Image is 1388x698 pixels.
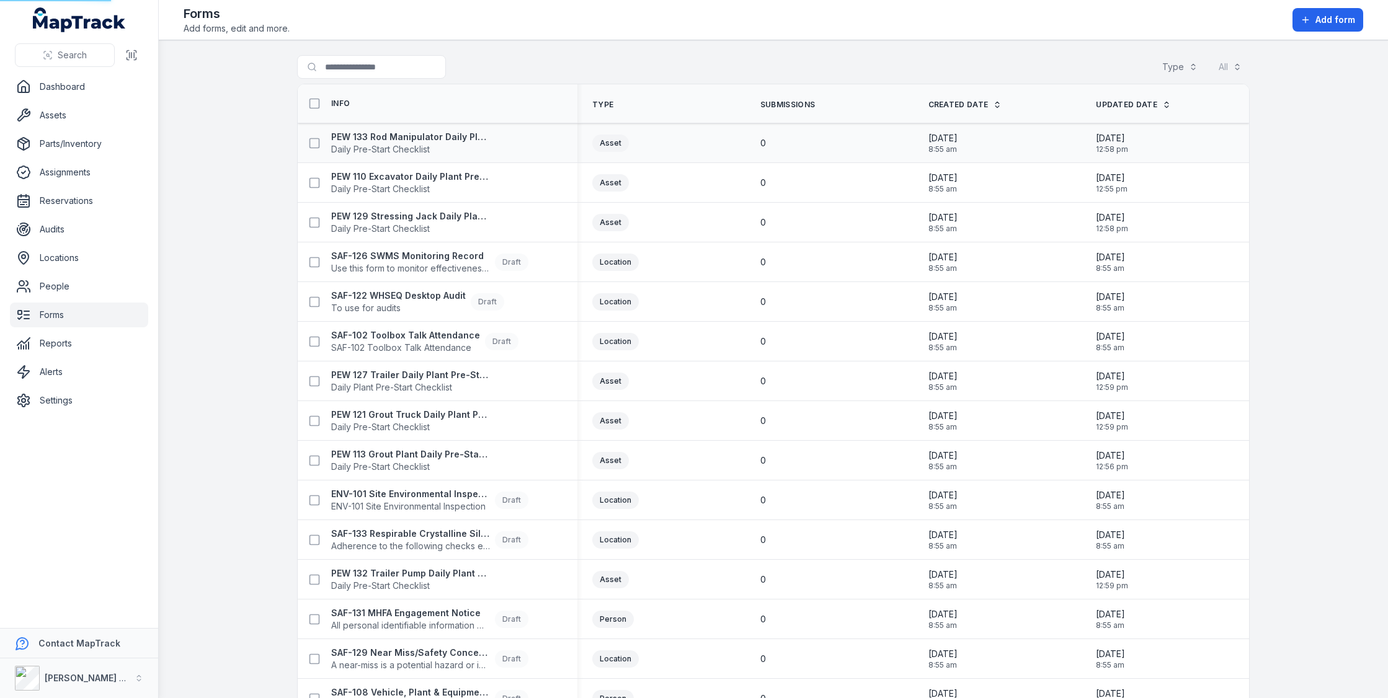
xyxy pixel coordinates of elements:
[760,375,766,387] span: 0
[45,673,204,683] strong: [PERSON_NAME] Asset Maintenance
[10,331,148,356] a: Reports
[928,410,958,432] time: 25/09/2025, 8:55:02 am
[1315,14,1355,26] span: Add form
[1096,608,1125,621] span: [DATE]
[760,256,766,268] span: 0
[592,293,639,311] div: Location
[485,333,518,350] div: Draft
[928,581,958,591] span: 8:55 am
[592,571,629,588] div: Asset
[928,501,958,511] span: 8:55 am
[1096,660,1125,670] span: 8:55 am
[1096,172,1128,194] time: 25/09/2025, 12:55:09 pm
[10,74,148,99] a: Dashboard
[10,160,148,185] a: Assignments
[760,415,766,427] span: 0
[10,274,148,299] a: People
[1096,184,1128,194] span: 12:55 pm
[1292,8,1363,32] button: Add form
[928,608,958,630] time: 25/09/2025, 8:55:02 am
[760,137,766,149] span: 0
[1096,382,1128,392] span: 12:59 pm
[928,648,958,660] span: [DATE]
[928,660,958,670] span: 8:55 am
[471,293,504,311] div: Draft
[38,638,120,648] strong: Contact MapTrack
[184,22,290,35] span: Add forms, edit and more.
[928,382,958,392] span: 8:55 am
[760,653,766,665] span: 0
[1096,501,1125,511] span: 8:55 am
[928,370,958,392] time: 25/09/2025, 8:55:02 am
[760,454,766,467] span: 0
[331,461,490,473] span: Daily Pre-Start Checklist
[495,492,528,509] div: Draft
[760,573,766,586] span: 0
[331,210,490,235] a: PEW 129 Stressing Jack Daily Plant Pre-StartDaily Pre-Start Checklist
[928,172,958,184] span: [DATE]
[331,369,490,381] strong: PEW 127 Trailer Daily Plant Pre-Start
[331,170,490,183] strong: PEW 110 Excavator Daily Plant Pre-Start Checklist
[928,172,958,194] time: 25/09/2025, 8:55:02 am
[331,210,490,223] strong: PEW 129 Stressing Jack Daily Plant Pre-Start
[928,211,958,234] time: 25/09/2025, 8:55:02 am
[1096,211,1128,224] span: [DATE]
[331,342,480,354] span: SAF-102 Toolbox Talk Attendance
[331,567,490,592] a: PEW 132 Trailer Pump Daily Plant Pre-StartDaily Pre-Start Checklist
[331,131,490,156] a: PEW 133 Rod Manipulator Daily Plant Pre-StartDaily Pre-Start Checklist
[10,103,148,128] a: Assets
[592,492,639,509] div: Location
[928,330,958,353] time: 25/09/2025, 8:55:02 am
[1096,410,1128,432] time: 25/09/2025, 12:59:24 pm
[331,488,490,500] strong: ENV-101 Site Environmental Inspection
[331,528,490,540] strong: SAF-133 Respirable Crystalline Silica Site Inspection Checklist
[1096,251,1125,273] time: 25/09/2025, 8:55:02 am
[1096,303,1125,313] span: 8:55 am
[928,529,958,551] time: 25/09/2025, 8:55:02 am
[1096,263,1125,273] span: 8:55 am
[1096,132,1128,144] span: [DATE]
[1096,489,1125,501] span: [DATE]
[1096,343,1125,353] span: 8:55 am
[928,224,958,234] span: 8:55 am
[1096,291,1125,303] span: [DATE]
[1096,291,1125,313] time: 25/09/2025, 8:55:02 am
[928,100,989,110] span: Created Date
[10,188,148,213] a: Reservations
[1096,330,1125,353] time: 25/09/2025, 8:55:02 am
[495,531,528,549] div: Draft
[331,607,528,632] a: SAF-131 MHFA Engagement NoticeAll personal identifiable information must be anonymised. This form...
[592,611,634,628] div: Person
[928,410,958,422] span: [DATE]
[928,489,958,501] span: [DATE]
[331,409,490,421] strong: PEW 121 Grout Truck Daily Plant Pre-Start Checklist
[1096,370,1128,382] span: [DATE]
[331,262,490,275] span: Use this form to monitor effectiveness of SWMS
[331,250,528,275] a: SAF-126 SWMS Monitoring RecordUse this form to monitor effectiveness of SWMSDraft
[760,613,766,625] span: 0
[33,7,126,32] a: MapTrack
[1096,648,1125,670] time: 25/09/2025, 8:55:02 am
[331,567,490,580] strong: PEW 132 Trailer Pump Daily Plant Pre-Start
[1096,132,1128,154] time: 25/09/2025, 12:58:23 pm
[1096,621,1125,630] span: 8:55 am
[928,211,958,224] span: [DATE]
[331,659,490,671] span: A near-miss is a potential hazard or incident in which no property was damaged and no personal in...
[1096,581,1128,591] span: 12:59 pm
[1096,462,1128,472] span: 12:56 pm
[928,100,1002,110] a: Created Date
[1096,489,1125,511] time: 25/09/2025, 8:55:02 am
[760,335,766,348] span: 0
[331,647,490,659] strong: SAF-129 Near Miss/Safety Concern/Environmental Concern Form
[331,528,528,552] a: SAF-133 Respirable Crystalline Silica Site Inspection ChecklistAdherence to the following checks ...
[592,174,629,192] div: Asset
[928,608,958,621] span: [DATE]
[592,214,629,231] div: Asset
[928,529,958,541] span: [DATE]
[928,370,958,382] span: [DATE]
[1096,330,1125,343] span: [DATE]
[928,449,958,472] time: 25/09/2025, 8:55:02 am
[1096,410,1128,422] span: [DATE]
[331,170,490,195] a: PEW 110 Excavator Daily Plant Pre-Start ChecklistDaily Pre-Start Checklist
[1096,529,1125,541] span: [DATE]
